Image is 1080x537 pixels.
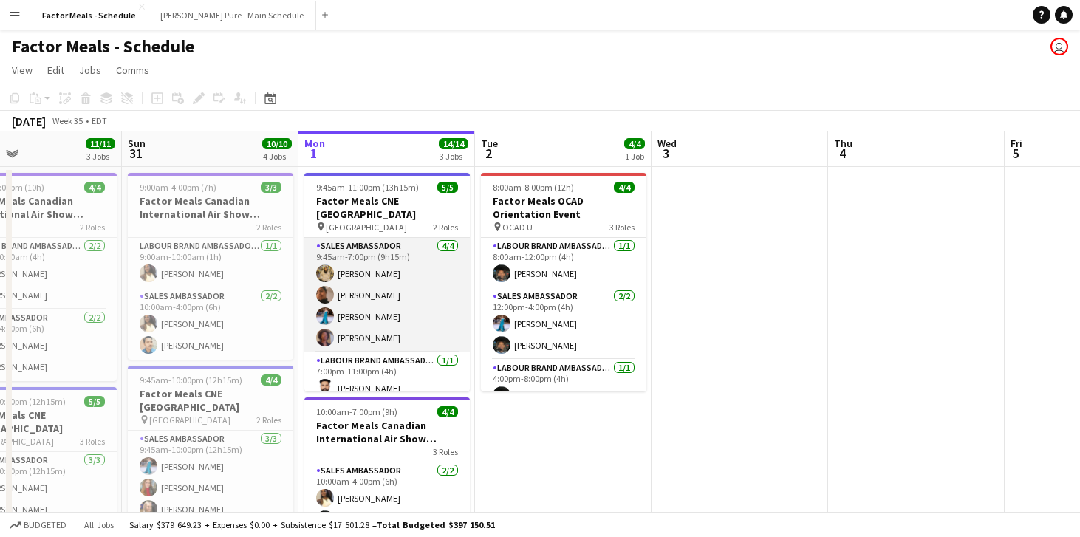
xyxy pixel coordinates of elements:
div: Salary $379 649.23 + Expenses $0.00 + Subsistence $17 501.28 = [129,519,495,530]
h3: Factor Meals CNE [GEOGRAPHIC_DATA] [304,194,470,221]
a: Edit [41,61,70,80]
div: 4 Jobs [263,151,291,162]
span: Wed [657,137,677,150]
app-card-role: Labour Brand Ambassadors1/17:00pm-11:00pm (4h)[PERSON_NAME] [304,352,470,403]
app-card-role: Labour Brand Ambassadors1/18:00am-12:00pm (4h)[PERSON_NAME] [481,238,646,288]
span: 2 Roles [256,414,281,425]
button: Factor Meals - Schedule [30,1,148,30]
span: 5 [1008,145,1022,162]
span: 9:45am-10:00pm (12h15m) [140,374,242,386]
span: View [12,64,33,77]
span: 2 [479,145,498,162]
span: 3/3 [261,182,281,193]
span: 3 Roles [433,446,458,457]
span: Sun [128,137,146,150]
span: 3 Roles [609,222,635,233]
span: 9:00am-4:00pm (7h) [140,182,216,193]
span: 14/14 [439,138,468,149]
span: 8:00am-8:00pm (12h) [493,182,574,193]
span: 5/5 [84,396,105,407]
span: [GEOGRAPHIC_DATA] [326,222,407,233]
app-card-role: Labour Brand Ambassadors1/14:00pm-8:00pm (4h)[PERSON_NAME] [481,360,646,410]
span: Edit [47,64,64,77]
span: Fri [1011,137,1022,150]
span: 4/4 [624,138,645,149]
span: 4/4 [84,182,105,193]
div: 3 Jobs [86,151,115,162]
span: 4/4 [261,374,281,386]
span: 4/4 [437,406,458,417]
app-card-role: Sales Ambassador2/210:00am-4:00pm (6h)[PERSON_NAME][PERSON_NAME] [128,288,293,360]
app-card-role: Sales Ambassador2/210:00am-4:00pm (6h)[PERSON_NAME][PERSON_NAME] [304,462,470,534]
span: Week 35 [49,115,86,126]
h1: Factor Meals - Schedule [12,35,194,58]
span: OCAD U [502,222,533,233]
span: 10:00am-7:00pm (9h) [316,406,397,417]
span: Budgeted [24,520,66,530]
h3: Factor Meals Canadian International Air Show [GEOGRAPHIC_DATA] [128,194,293,221]
span: Jobs [79,64,101,77]
app-card-role: Sales Ambassador3/39:45am-10:00pm (12h15m)[PERSON_NAME][PERSON_NAME][PERSON_NAME] [128,431,293,524]
span: All jobs [81,519,117,530]
span: 9:45am-11:00pm (13h15m) [316,182,419,193]
span: Comms [116,64,149,77]
span: 3 Roles [80,436,105,447]
span: 3 [655,145,677,162]
button: [PERSON_NAME] Pure - Main Schedule [148,1,316,30]
app-card-role: Labour Brand Ambassadors1/19:00am-10:00am (1h)[PERSON_NAME] [128,238,293,288]
app-card-role: Sales Ambassador2/212:00pm-4:00pm (4h)[PERSON_NAME][PERSON_NAME] [481,288,646,360]
div: 3 Jobs [440,151,468,162]
span: Total Budgeted $397 150.51 [377,519,495,530]
span: 11/11 [86,138,115,149]
span: 4 [832,145,852,162]
button: Budgeted [7,517,69,533]
span: 5/5 [437,182,458,193]
h3: Factor Meals OCAD Orientation Event [481,194,646,221]
app-user-avatar: Tifany Scifo [1050,38,1068,55]
span: 2 Roles [256,222,281,233]
a: Jobs [73,61,107,80]
a: View [6,61,38,80]
span: Tue [481,137,498,150]
span: 1 [302,145,325,162]
span: 2 Roles [80,222,105,233]
span: 2 Roles [433,222,458,233]
h3: Factor Meals CNE [GEOGRAPHIC_DATA] [128,387,293,414]
h3: Factor Meals Canadian International Air Show [GEOGRAPHIC_DATA] [304,419,470,445]
span: Thu [834,137,852,150]
span: [GEOGRAPHIC_DATA] [149,414,230,425]
app-card-role: Sales Ambassador4/49:45am-7:00pm (9h15m)[PERSON_NAME][PERSON_NAME][PERSON_NAME][PERSON_NAME] [304,238,470,352]
span: 10/10 [262,138,292,149]
div: EDT [92,115,107,126]
app-job-card: 8:00am-8:00pm (12h)4/4Factor Meals OCAD Orientation Event OCAD U3 RolesLabour Brand Ambassadors1/... [481,173,646,391]
span: Mon [304,137,325,150]
a: Comms [110,61,155,80]
div: 1 Job [625,151,644,162]
app-job-card: 9:45am-11:00pm (13h15m)5/5Factor Meals CNE [GEOGRAPHIC_DATA] [GEOGRAPHIC_DATA]2 RolesSales Ambass... [304,173,470,391]
app-job-card: 9:00am-4:00pm (7h)3/3Factor Meals Canadian International Air Show [GEOGRAPHIC_DATA]2 RolesLabour ... [128,173,293,360]
span: 4/4 [614,182,635,193]
span: 31 [126,145,146,162]
div: [DATE] [12,114,46,129]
